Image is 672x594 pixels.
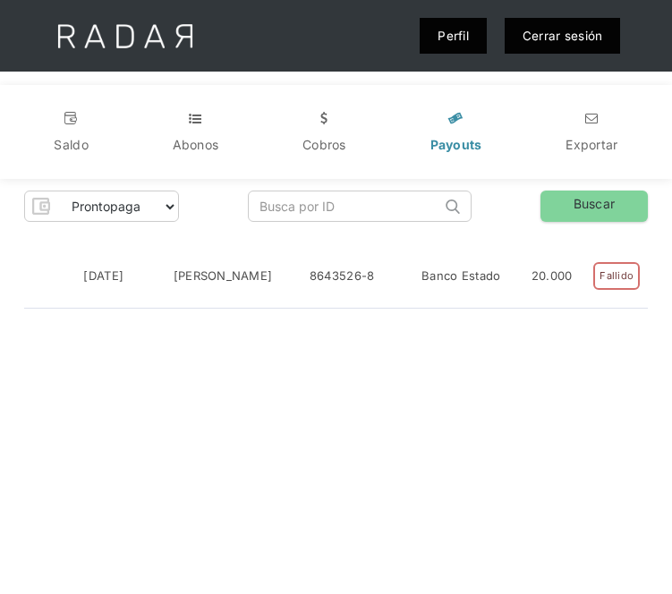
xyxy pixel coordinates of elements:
[310,267,374,285] div: 8643526-8
[430,136,482,154] div: Payouts
[302,136,346,154] div: Cobros
[83,267,123,285] div: [DATE]
[24,191,179,222] form: Form
[420,18,487,54] a: Perfil
[174,267,273,285] div: [PERSON_NAME]
[63,109,81,127] div: v
[186,109,204,127] div: t
[315,109,333,127] div: w
[421,267,500,285] div: Banco Estado
[447,109,465,127] div: y
[173,136,219,154] div: Abonos
[505,18,621,54] a: Cerrar sesión
[54,136,88,154] div: Saldo
[249,191,441,221] input: Busca por ID
[566,136,617,154] div: Exportar
[593,262,640,290] div: Fallido
[532,267,573,285] div: 20.000
[540,191,648,222] a: Buscar
[583,109,600,127] div: n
